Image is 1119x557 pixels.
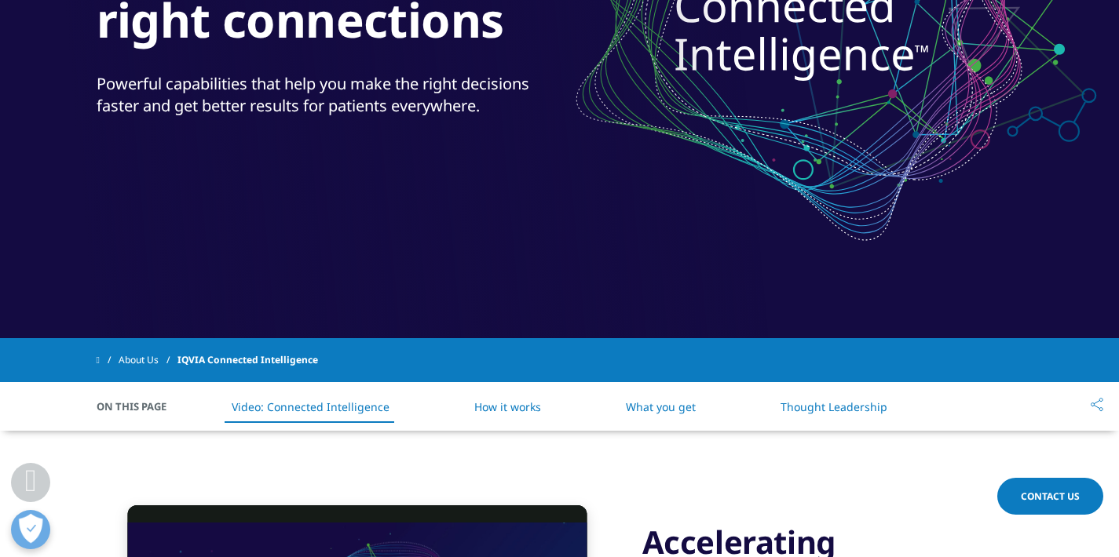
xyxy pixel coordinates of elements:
a: What you get [626,399,696,414]
a: Thought Leadership [781,399,887,414]
a: How it works [474,399,541,414]
a: Contact Us [997,478,1103,515]
span: IQVIA Connected Intelligence [177,346,318,374]
span: Contact Us [1021,490,1080,503]
a: Video: Connected Intelligence [232,399,389,414]
span: On This Page [97,399,183,414]
p: Powerful capabilities that help you make the right decisions faster and get better results for pa... [97,73,556,126]
a: About Us [119,346,177,374]
button: Open Preferences [11,510,50,549]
